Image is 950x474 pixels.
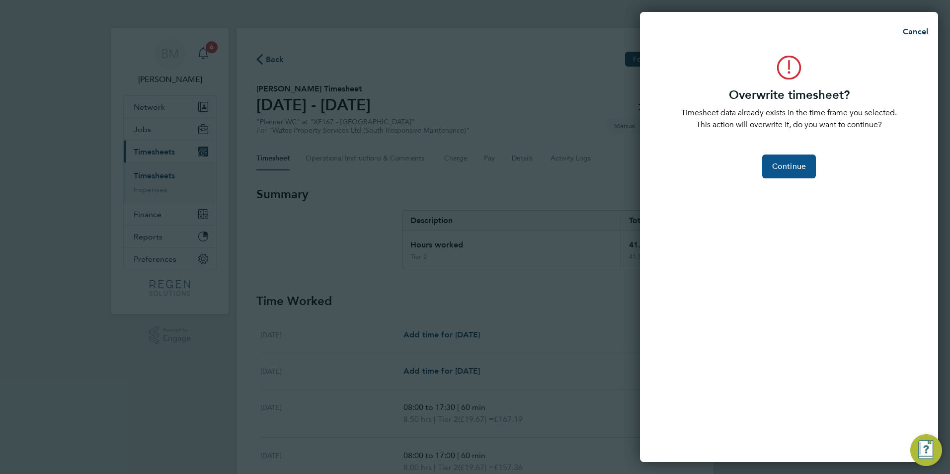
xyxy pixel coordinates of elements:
[762,155,816,178] button: Continue
[900,27,928,36] span: Cancel
[772,161,806,171] span: Continue
[887,22,938,42] button: Cancel
[668,119,910,131] p: This action will overwrite it, do you want to continue?
[668,107,910,119] p: Timesheet data already exists in the time frame you selected.
[668,87,910,103] h3: Overwrite timesheet?
[910,434,942,466] button: Engage Resource Center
